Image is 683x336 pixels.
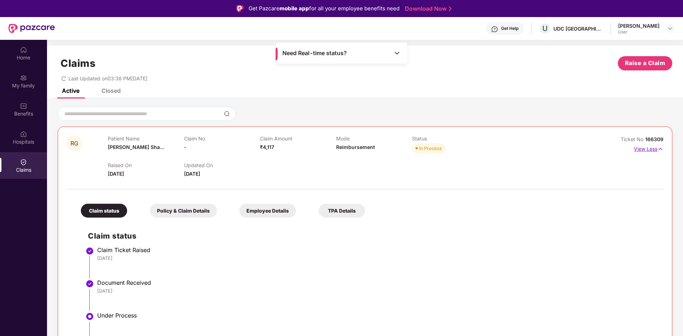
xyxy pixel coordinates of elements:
img: svg+xml;base64,PHN2ZyBpZD0iU3RlcC1Eb25lLTMyeDMyIiB4bWxucz0iaHR0cDovL3d3dy53My5vcmcvMjAwMC9zdmciIH... [85,279,94,288]
p: Mode [336,135,412,142]
h2: Claim status [88,230,656,242]
span: RG [71,140,78,146]
div: Active [62,87,79,94]
span: Need Real-time status? [282,49,347,57]
p: Claim No [184,135,260,142]
span: ₹4,117 [260,144,274,150]
img: svg+xml;base64,PHN2ZyBpZD0iU3RlcC1Eb25lLTMyeDMyIiB4bWxucz0iaHR0cDovL3d3dy53My5vcmcvMjAwMC9zdmciIH... [85,247,94,255]
div: Claim Ticket Raised [97,246,656,254]
p: Patient Name [108,135,184,142]
div: Claim status [81,204,127,218]
div: [DATE] [97,288,656,294]
span: - [184,144,187,150]
img: Logo [236,5,244,12]
p: Status [412,135,488,142]
p: Updated On [184,162,260,168]
div: User [618,29,659,35]
div: In Process [419,145,442,152]
img: svg+xml;base64,PHN2ZyBpZD0iSG9tZSIgeG1sbnM9Imh0dHA6Ly93d3cudzMub3JnLzIwMDAvc3ZnIiB3aWR0aD0iMjAiIG... [20,46,27,53]
h1: Claims [61,57,95,69]
div: Document Received [97,279,656,286]
div: UDC [GEOGRAPHIC_DATA] [553,25,603,32]
img: New Pazcare Logo [9,24,55,33]
span: redo [61,75,66,81]
span: Ticket No [621,136,645,142]
strong: mobile app [280,5,309,12]
span: 166309 [645,136,663,142]
div: [PERSON_NAME] [618,22,659,29]
img: svg+xml;base64,PHN2ZyB3aWR0aD0iMjAiIGhlaWdodD0iMjAiIHZpZXdCb3g9IjAgMCAyMCAyMCIgZmlsbD0ibm9uZSIgeG... [20,74,27,81]
p: Raised On [108,162,184,168]
a: Download Now [405,5,449,12]
img: Stroke [449,5,452,12]
span: Last Updated on 03:38 PM[DATE] [68,75,147,81]
div: TPA Details [319,204,365,218]
div: Employee Details [239,204,296,218]
div: Policy & Claim Details [150,204,217,218]
img: svg+xml;base64,PHN2ZyBpZD0iU3RlcC1BY3RpdmUtMzJ4MzIiIHhtbG5zPSJodHRwOi8vd3d3LnczLm9yZy8yMDAwL3N2Zy... [85,312,94,321]
div: Closed [101,87,121,94]
div: [DATE] [97,255,656,261]
img: svg+xml;base64,PHN2ZyBpZD0iQ2xhaW0iIHhtbG5zPSJodHRwOi8vd3d3LnczLm9yZy8yMDAwL3N2ZyIgd2lkdGg9IjIwIi... [20,159,27,166]
p: View Less [634,143,663,153]
button: Raise a Claim [618,56,672,70]
span: U [542,24,548,33]
img: svg+xml;base64,PHN2ZyBpZD0iSG9zcGl0YWxzIiB4bWxucz0iaHR0cDovL3d3dy53My5vcmcvMjAwMC9zdmciIHdpZHRoPS... [20,130,27,138]
div: Get Help [501,26,518,31]
span: [DATE] [108,171,124,177]
div: Get Pazcare for all your employee benefits need [249,4,400,13]
img: svg+xml;base64,PHN2ZyBpZD0iSGVscC0zMngzMiIgeG1sbnM9Imh0dHA6Ly93d3cudzMub3JnLzIwMDAvc3ZnIiB3aWR0aD... [491,26,498,33]
span: [PERSON_NAME] Sha... [108,144,164,150]
p: Claim Amount [260,135,336,142]
img: Toggle Icon [393,49,401,57]
img: svg+xml;base64,PHN2ZyBpZD0iRHJvcGRvd24tMzJ4MzIiIHhtbG5zPSJodHRwOi8vd3d3LnczLm9yZy8yMDAwL3N2ZyIgd2... [667,26,673,31]
div: Under Process [97,312,656,319]
img: svg+xml;base64,PHN2ZyBpZD0iU2VhcmNoLTMyeDMyIiB4bWxucz0iaHR0cDovL3d3dy53My5vcmcvMjAwMC9zdmciIHdpZH... [224,111,230,117]
span: Raise a Claim [625,59,666,68]
span: Reimbursement [336,144,375,150]
img: svg+xml;base64,PHN2ZyBpZD0iQmVuZWZpdHMiIHhtbG5zPSJodHRwOi8vd3d3LnczLm9yZy8yMDAwL3N2ZyIgd2lkdGg9Ij... [20,102,27,110]
span: [DATE] [184,171,200,177]
img: svg+xml;base64,PHN2ZyB4bWxucz0iaHR0cDovL3d3dy53My5vcmcvMjAwMC9zdmciIHdpZHRoPSIxNyIgaGVpZ2h0PSIxNy... [657,145,663,153]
